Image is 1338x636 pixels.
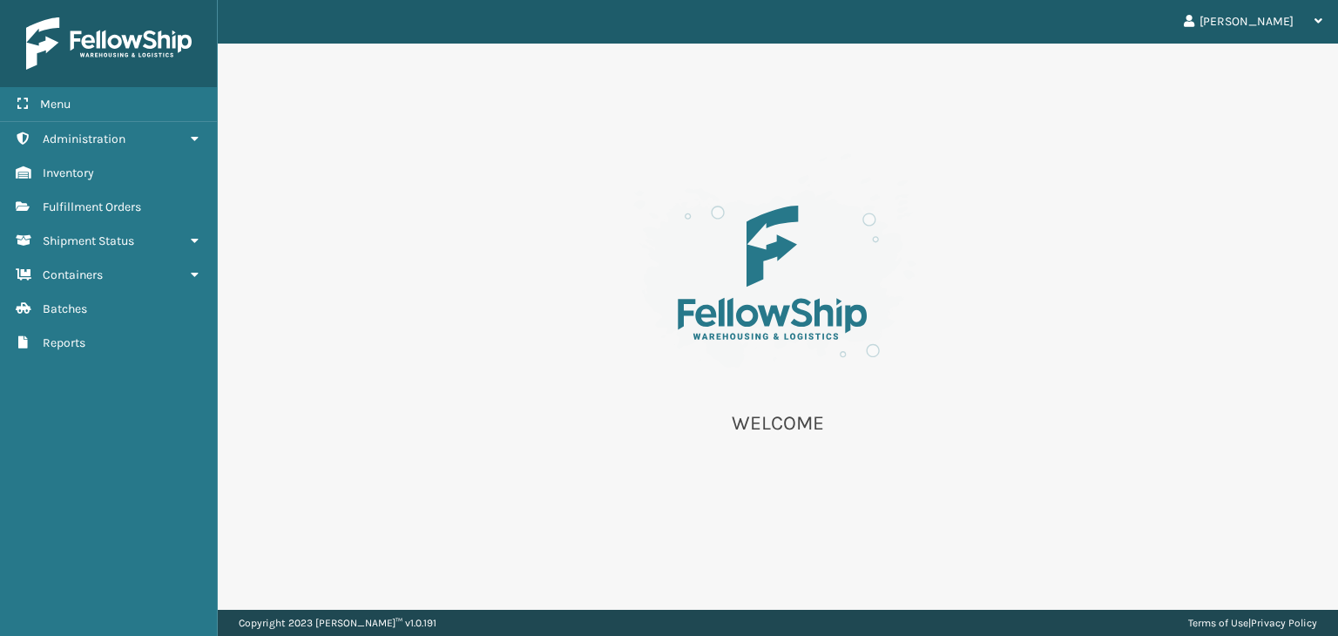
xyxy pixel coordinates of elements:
[43,132,125,146] span: Administration
[43,267,103,282] span: Containers
[40,97,71,112] span: Menu
[43,166,94,180] span: Inventory
[604,148,952,389] img: es-welcome.8eb42ee4.svg
[43,200,141,214] span: Fulfillment Orders
[43,301,87,316] span: Batches
[239,610,436,636] p: Copyright 2023 [PERSON_NAME]™ v 1.0.191
[26,17,192,70] img: logo
[43,335,85,350] span: Reports
[1251,617,1317,629] a: Privacy Policy
[1188,617,1248,629] a: Terms of Use
[1188,610,1317,636] div: |
[604,410,952,436] p: WELCOME
[43,233,134,248] span: Shipment Status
